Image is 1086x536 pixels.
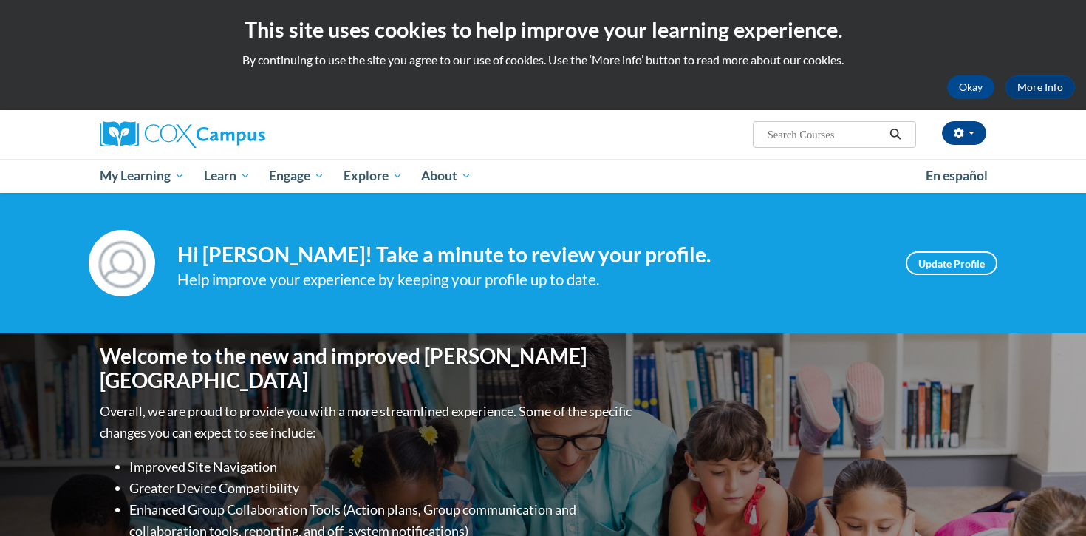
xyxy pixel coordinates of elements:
div: Main menu [78,159,1008,193]
iframe: Button to launch messaging window [1027,477,1074,524]
span: About [421,167,471,185]
h2: This site uses cookies to help improve your learning experience. [11,15,1075,44]
a: More Info [1005,75,1075,99]
button: Account Settings [942,121,986,145]
span: Engage [269,167,324,185]
img: Cox Campus [100,121,265,148]
span: Explore [344,167,403,185]
img: Profile Image [89,230,155,296]
input: Search Courses [766,126,884,143]
li: Improved Site Navigation [129,456,635,478]
h1: Welcome to the new and improved [PERSON_NAME][GEOGRAPHIC_DATA] [100,344,635,393]
span: En español [926,168,988,183]
li: Greater Device Compatibility [129,478,635,499]
div: Help improve your experience by keeping your profile up to date. [177,268,884,292]
button: Search [884,126,906,143]
a: Learn [194,159,260,193]
a: Explore [334,159,412,193]
button: Okay [947,75,994,99]
p: By continuing to use the site you agree to our use of cookies. Use the ‘More info’ button to read... [11,52,1075,68]
a: About [412,159,482,193]
span: My Learning [100,167,185,185]
a: En español [916,160,997,191]
h4: Hi [PERSON_NAME]! Take a minute to review your profile. [177,242,884,268]
a: Update Profile [906,251,997,275]
span: Learn [204,167,250,185]
a: Cox Campus [100,121,380,148]
p: Overall, we are proud to provide you with a more streamlined experience. Some of the specific cha... [100,401,635,444]
a: My Learning [90,159,194,193]
a: Engage [259,159,334,193]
